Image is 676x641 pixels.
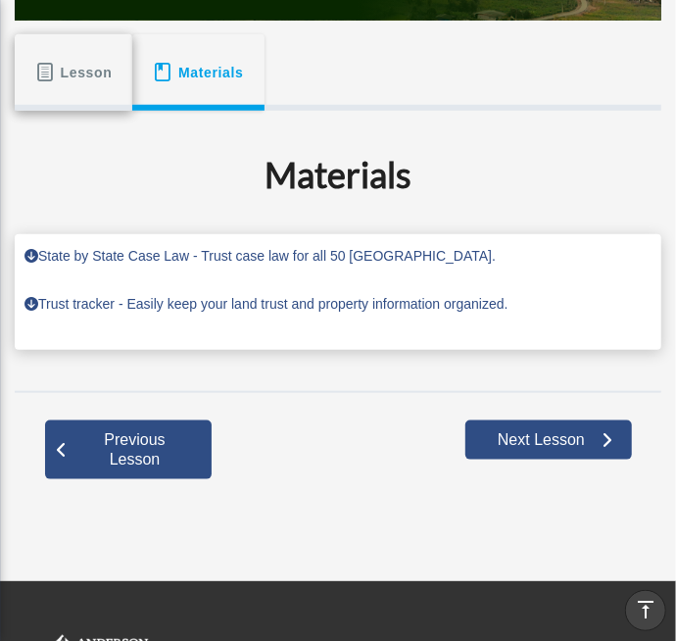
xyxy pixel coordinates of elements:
[24,296,508,312] a: Trust tracker - Easily keep your land trust and property information organized.
[24,248,496,264] a: State by State Case Law - Trust case law for all 50 [GEOGRAPHIC_DATA].
[178,55,244,90] span: Materials
[61,55,113,90] span: Lesson
[26,150,650,199] h2: Materials
[69,430,202,469] span: Previous Lesson
[465,420,632,460] a: Next Lesson
[482,430,601,450] span: Next Lesson
[45,420,212,479] a: Previous Lesson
